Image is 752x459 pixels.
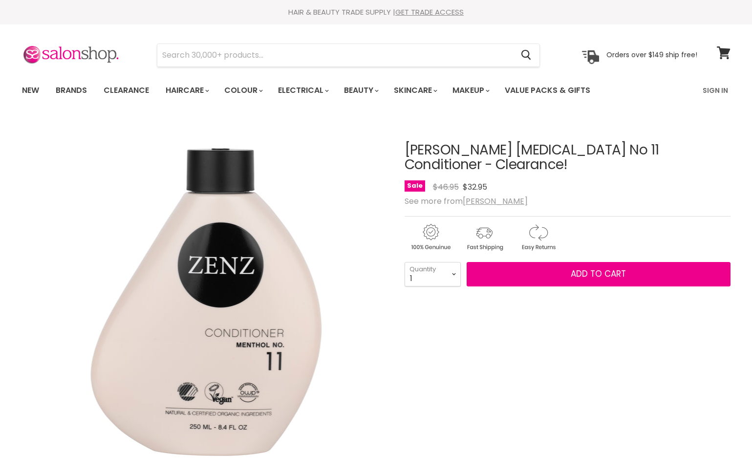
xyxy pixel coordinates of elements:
[217,80,269,101] a: Colour
[10,7,743,17] div: HAIR & BEAUTY TRADE SUPPLY |
[405,262,461,286] select: Quantity
[10,76,743,105] nav: Main
[606,50,697,59] p: Orders over $149 ship free!
[571,268,626,280] span: Add to cart
[48,80,94,101] a: Brands
[405,180,425,192] span: Sale
[395,7,464,17] a: GET TRADE ACCESS
[96,80,156,101] a: Clearance
[463,196,528,207] a: [PERSON_NAME]
[158,80,215,101] a: Haircare
[15,80,46,101] a: New
[157,44,514,66] input: Search
[467,262,731,286] button: Add to cart
[463,181,487,193] span: $32.95
[697,80,734,101] a: Sign In
[405,196,528,207] span: See more from
[512,222,564,252] img: returns.gif
[405,143,731,173] h1: [PERSON_NAME] [MEDICAL_DATA] No 11 Conditioner - Clearance!
[458,222,510,252] img: shipping.gif
[445,80,495,101] a: Makeup
[433,181,459,193] span: $46.95
[337,80,385,101] a: Beauty
[157,44,540,67] form: Product
[387,80,443,101] a: Skincare
[271,80,335,101] a: Electrical
[15,76,647,105] ul: Main menu
[405,222,456,252] img: genuine.gif
[514,44,539,66] button: Search
[497,80,598,101] a: Value Packs & Gifts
